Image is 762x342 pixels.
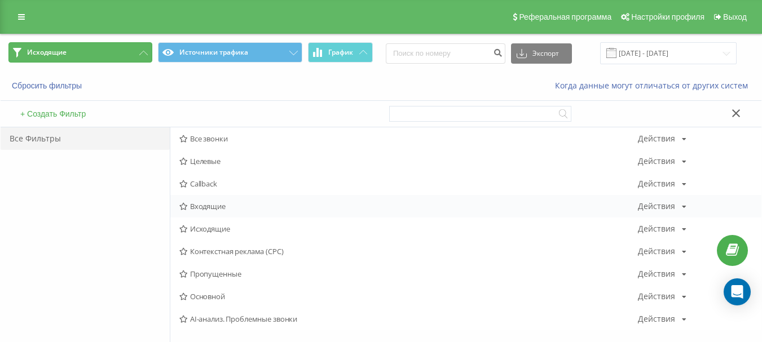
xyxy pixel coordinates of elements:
[638,202,675,210] div: Действия
[638,225,675,233] div: Действия
[8,81,87,91] button: Сбросить фильтры
[555,80,754,91] a: Когда данные могут отличаться от других систем
[723,12,747,21] span: Выход
[179,270,638,278] span: Пропущенные
[519,12,611,21] span: Реферальная программа
[179,292,638,300] span: Основной
[638,135,675,143] div: Действия
[631,12,704,21] span: Настройки профиля
[386,43,505,64] input: Поиск по номеру
[724,278,751,305] div: Open Intercom Messenger
[511,43,572,64] button: Экспорт
[179,202,638,210] span: Входящие
[308,42,373,63] button: График
[638,315,675,323] div: Действия
[8,42,152,63] button: Исходящие
[1,127,170,150] div: Все Фильтры
[638,292,675,300] div: Действия
[638,247,675,255] div: Действия
[179,247,638,255] span: Контекстная реклама (CPC)
[179,180,638,188] span: Callback
[179,225,638,233] span: Исходящие
[179,157,638,165] span: Целевые
[17,109,89,119] button: + Создать Фильтр
[638,270,675,278] div: Действия
[728,108,745,120] button: Закрыть
[638,157,675,165] div: Действия
[638,180,675,188] div: Действия
[158,42,302,63] button: Источники трафика
[179,315,638,323] span: AI-анализ. Проблемные звонки
[328,48,353,56] span: График
[27,48,67,57] span: Исходящие
[179,135,638,143] span: Все звонки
